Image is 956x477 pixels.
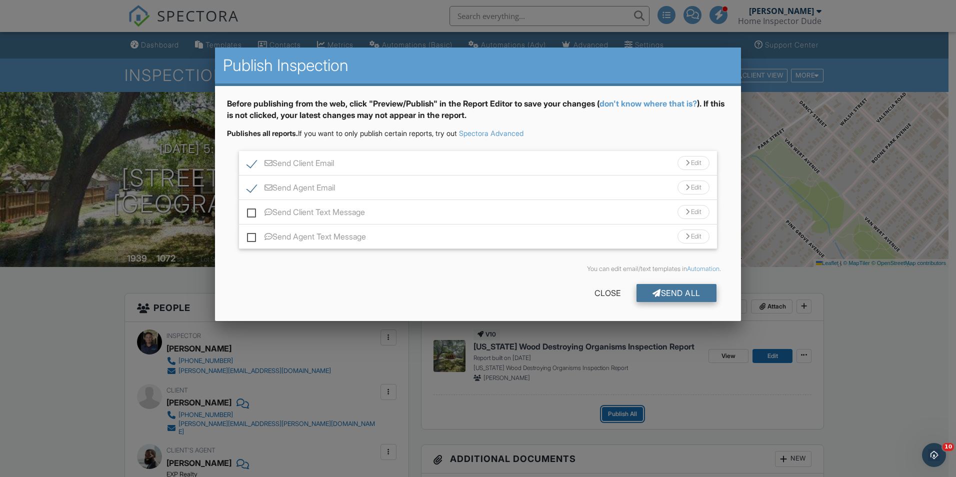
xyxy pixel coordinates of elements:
span: If you want to only publish certain reports, try out [227,129,457,137]
a: Automation [687,265,719,272]
div: Edit [677,229,709,243]
span: 10 [942,443,954,451]
label: Send Client Email [247,158,334,171]
iframe: Intercom live chat [922,443,946,467]
strong: Publishes all reports. [227,129,298,137]
div: Send All [636,284,716,302]
label: Send Agent Email [247,183,335,195]
div: Before publishing from the web, click "Preview/Publish" in the Report Editor to save your changes... [227,98,729,128]
h2: Publish Inspection [223,55,733,75]
a: don't know where that is? [599,98,697,108]
div: Edit [677,180,709,194]
label: Send Agent Text Message [247,232,366,244]
div: Close [578,284,636,302]
a: Spectora Advanced [459,129,523,137]
label: Send Client Text Message [247,207,365,220]
div: Edit [677,205,709,219]
div: Edit [677,156,709,170]
div: You can edit email/text templates in . [235,265,721,273]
